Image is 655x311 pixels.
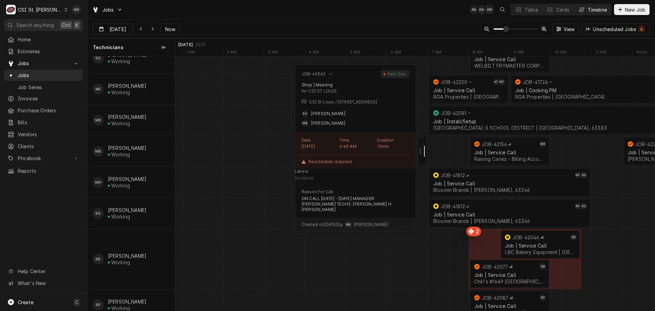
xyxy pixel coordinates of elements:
[161,24,180,34] button: Now
[18,6,62,13] div: CSI St. [PERSON_NAME]
[302,82,333,88] div: Shop | Meeting
[4,46,83,57] a: Estimates
[18,48,79,55] span: Estimates
[302,196,409,212] p: ON CALL [DATE] - [DATE] MANAGER: [PERSON_NAME] TECHS: [PERSON_NAME] H [PERSON_NAME]
[339,144,356,149] p: 6:45 AM
[18,119,79,126] span: Bills
[474,272,545,278] div: Job | Service Call
[93,115,104,126] div: MB
[493,79,500,85] div: KT
[354,222,388,227] span: [PERSON_NAME]
[433,212,586,217] div: Job | Service Call
[18,131,79,138] span: Vendors
[580,203,587,210] div: Ryan Smith's Avatar
[497,4,508,15] button: Open search
[377,144,389,149] p: 15min
[433,187,586,193] div: Bloomin Brands | [PERSON_NAME], 63366
[111,152,130,157] div: Working
[6,5,16,14] div: C
[302,222,343,227] span: Created on [DATE] by
[482,264,508,270] div: JOB-42077
[580,172,587,179] div: RS
[4,278,83,289] a: Go to What's New
[311,111,345,116] span: [PERSON_NAME]
[640,25,644,32] div: 4
[512,235,539,240] div: JOB-42046
[18,72,79,79] span: Jobs
[108,114,146,120] div: [PERSON_NAME]
[93,208,104,219] div: RS
[593,26,645,33] div: Unscheduled Jobs
[387,71,407,77] div: Past Due
[111,58,130,64] div: Working
[108,176,146,182] div: [PERSON_NAME]
[482,141,507,147] div: JOB-42154
[93,115,104,126] div: Mike Barnett's Avatar
[570,234,577,241] div: Ryan Bietchert's Avatar
[474,150,545,155] div: Job | Service Call
[588,6,607,13] div: Timeline
[505,249,576,255] div: LBC Bakery Equipment | [GEOGRAPHIC_DATA]
[505,243,576,249] div: Job | Service Call
[18,268,79,275] span: Help Center
[18,95,79,102] span: Invoices
[93,53,104,63] div: Kyle Smith's Avatar
[4,165,83,176] a: Reports
[93,177,104,188] div: Moe Hamed's Avatar
[264,50,282,57] div: 3 AM
[346,50,364,57] div: 5 AM
[632,50,651,57] div: Noon
[4,70,83,81] a: Jobs
[93,299,104,310] div: Ryan Potts's Avatar
[93,254,104,265] div: Ryan Bietchert's Avatar
[441,110,466,116] div: JOB-42081
[4,19,83,31] button: Search anythingCtrlK
[18,60,69,67] span: Jobs
[539,141,546,147] div: MB
[6,5,16,14] div: CSI St. Louis's Avatar
[474,63,545,69] div: WELBILT FRYMASTER CORPORATION | [GEOGRAPHIC_DATA][PERSON_NAME], 63376
[485,5,494,14] div: Alexandria Wilp's Avatar
[93,146,104,157] div: MB
[624,6,647,13] span: New Job
[302,189,333,195] p: Reason For Call
[433,181,586,186] div: Job | Service Call
[93,84,104,95] div: Matt Flores's Avatar
[111,259,130,265] div: Working
[441,203,465,209] div: JOB-41812
[498,79,505,85] div: MF
[575,203,582,210] div: MH
[469,50,486,57] div: 8 AM
[580,172,587,179] div: Ryan Smith's Avatar
[485,5,494,14] div: AW
[93,24,133,34] button: [DATE]
[539,263,546,270] div: RB
[93,208,104,219] div: Ryan Smith's Avatar
[72,5,81,14] div: AW
[302,144,315,149] p: [DATE]
[4,153,83,164] a: Go to Pricebook
[111,305,130,311] div: Working
[102,6,114,13] span: Jobs
[575,172,582,179] div: MH
[195,42,206,47] div: 2025
[469,5,479,14] div: AW
[556,6,570,13] div: Cards
[302,120,308,127] div: MB
[18,107,79,114] span: Purchase Orders
[18,280,79,287] span: What's New
[525,6,538,13] div: Table
[539,263,546,270] div: Ryan Bietchert's Avatar
[510,50,527,57] div: 9 AM
[575,203,582,210] div: Moe Hamed's Avatar
[474,156,545,162] div: Raising Canes - Billing Account | [GEOGRAPHIC_DATA], 62025
[345,221,352,228] div: Alexandria Wilp's Avatar
[345,221,352,228] div: AW
[4,141,83,152] a: Clients
[93,254,104,265] div: RB
[108,253,146,259] div: [PERSON_NAME]
[570,234,577,241] div: RB
[387,50,405,57] div: 6 AM
[562,26,576,33] span: View
[93,84,104,95] div: MF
